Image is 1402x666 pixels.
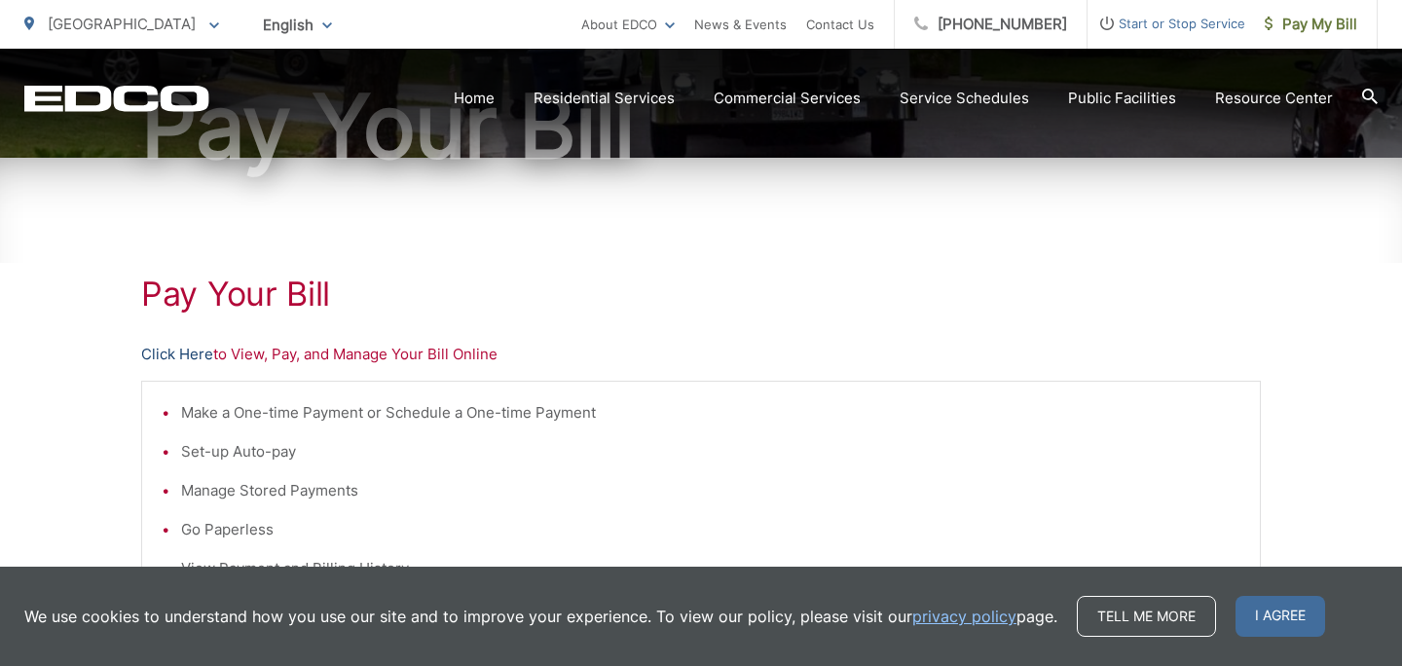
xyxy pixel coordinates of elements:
[181,440,1240,463] li: Set-up Auto-pay
[900,87,1029,110] a: Service Schedules
[912,605,1016,628] a: privacy policy
[48,15,196,33] span: [GEOGRAPHIC_DATA]
[1236,596,1325,637] span: I agree
[141,343,213,366] a: Click Here
[24,85,209,112] a: EDCD logo. Return to the homepage.
[24,605,1057,628] p: We use cookies to understand how you use our site and to improve your experience. To view our pol...
[141,343,1261,366] p: to View, Pay, and Manage Your Bill Online
[181,401,1240,425] li: Make a One-time Payment or Schedule a One-time Payment
[1215,87,1333,110] a: Resource Center
[694,13,787,36] a: News & Events
[534,87,675,110] a: Residential Services
[24,78,1378,175] h1: Pay Your Bill
[454,87,495,110] a: Home
[1265,13,1357,36] span: Pay My Bill
[181,557,1240,580] li: View Payment and Billing History
[1068,87,1176,110] a: Public Facilities
[1077,596,1216,637] a: Tell me more
[714,87,861,110] a: Commercial Services
[181,479,1240,502] li: Manage Stored Payments
[806,13,874,36] a: Contact Us
[181,518,1240,541] li: Go Paperless
[141,275,1261,314] h1: Pay Your Bill
[581,13,675,36] a: About EDCO
[248,8,347,42] span: English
